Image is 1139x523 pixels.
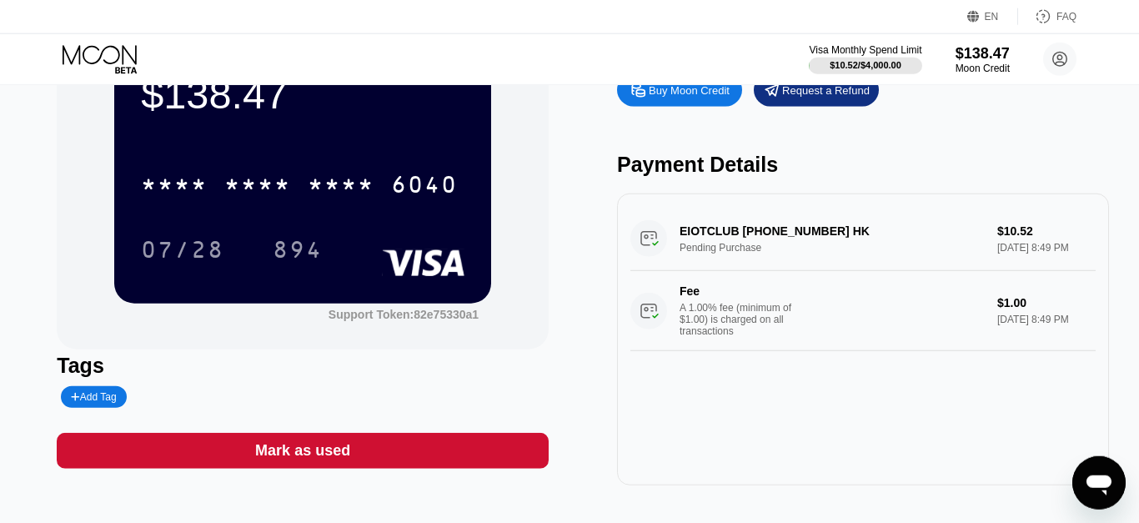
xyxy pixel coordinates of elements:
div: FeeA 1.00% fee (minimum of $1.00) is charged on all transactions$1.00[DATE] 8:49 PM [630,271,1096,351]
div: Buy Moon Credit [617,73,742,107]
div: 894 [260,229,335,270]
div: Moon Credit [956,63,1010,74]
div: 07/28 [141,239,224,265]
div: $138.47 [956,45,1010,63]
div: Mark as used [57,433,549,469]
div: Request a Refund [782,83,870,98]
div: $138.47 [141,71,464,118]
div: Visa Monthly Spend Limit [809,44,921,56]
div: 894 [273,239,323,265]
div: Buy Moon Credit [649,83,730,98]
div: $1.00 [997,296,1096,309]
div: Payment Details [617,153,1109,177]
div: Add Tag [71,391,116,403]
div: A 1.00% fee (minimum of $1.00) is charged on all transactions [680,302,805,337]
div: Mark as used [255,441,350,460]
div: EN [967,8,1018,25]
div: FAQ [1018,8,1076,25]
div: $10.52 / $4,000.00 [830,60,901,70]
div: EN [985,11,999,23]
div: Tags [57,354,549,378]
div: Visa Monthly Spend Limit$10.52/$4,000.00 [809,44,921,74]
div: Support Token:82e75330a1 [329,308,479,321]
div: FAQ [1056,11,1076,23]
div: Request a Refund [754,73,879,107]
div: Support Token: 82e75330a1 [329,308,479,321]
div: $138.47Moon Credit [956,45,1010,74]
div: 6040 [391,173,458,200]
div: Add Tag [61,386,126,408]
div: Fee [680,284,796,298]
div: 07/28 [128,229,237,270]
div: [DATE] 8:49 PM [997,314,1096,325]
iframe: Button to launch messaging window [1072,456,1126,510]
